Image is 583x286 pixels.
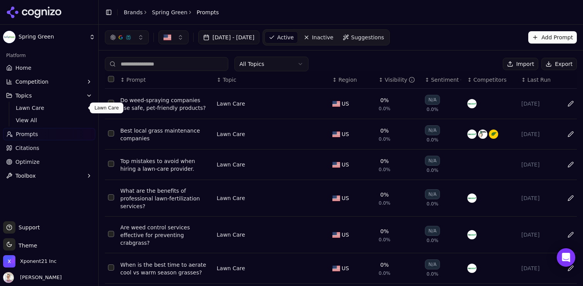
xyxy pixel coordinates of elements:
[426,167,438,173] span: 0.0%
[108,76,114,82] button: Select all rows
[124,9,143,15] a: Brands
[422,71,464,89] th: sentiment
[521,161,558,168] div: [DATE]
[379,76,419,84] div: ↕Visibility
[223,76,236,84] span: Topic
[379,270,391,276] span: 0.0%
[467,76,515,84] div: ↕Competitors
[426,237,438,244] span: 0.0%
[380,127,389,135] div: 0%
[380,227,389,235] div: 0%
[527,76,551,84] span: Last Run
[425,259,440,269] div: N/A
[380,191,389,199] div: 0%
[126,76,146,84] span: Prompt
[117,71,214,89] th: Prompt
[120,76,211,84] div: ↕Prompt
[217,231,245,239] div: Lawn Care
[351,34,384,41] span: Suggestions
[541,58,577,70] button: Export
[503,58,538,70] button: Import
[3,31,15,43] img: Spring Green
[464,71,518,89] th: Competitors
[16,116,83,124] span: View All
[13,103,86,113] a: Lawn Care
[342,100,349,108] span: US
[564,98,577,110] button: Edit in sheet
[15,78,49,86] span: Competition
[16,130,38,138] span: Prompts
[120,224,211,247] div: Are weed control services effective for preventing crabgrass?
[3,89,95,102] button: Topics
[3,170,95,182] button: Toolbox
[478,130,487,139] img: lawn doctor
[120,127,211,142] a: Best local grass maintenance companies
[528,31,577,44] button: Add Prompt
[379,237,391,243] span: 0.0%
[376,71,422,89] th: brandMentionRate
[198,30,259,44] button: [DATE] - [DATE]
[120,261,211,276] a: When is the best time to aerate cool vs warm season grasses?
[217,76,326,84] div: ↕Topic
[108,231,114,237] button: Select row 5
[3,62,95,74] a: Home
[108,264,114,271] button: Select row 6
[108,161,114,167] button: Select row 3
[385,76,415,84] div: Visibility
[380,96,389,104] div: 0%
[217,130,245,138] div: Lawn Care
[15,144,39,152] span: Citations
[152,8,187,16] a: Spring Green
[120,96,211,112] a: Do weed‑spraying companies use safe, pet‑friendly products?
[332,195,340,201] img: US flag
[339,76,357,84] span: Region
[3,128,95,140] a: Prompts
[342,130,349,138] span: US
[426,106,438,113] span: 0.0%
[312,34,334,41] span: Inactive
[3,156,95,168] a: Optimize
[217,161,245,168] a: Lawn Care
[15,172,36,180] span: Toolbox
[379,136,391,142] span: 0.0%
[15,64,31,72] span: Home
[425,226,440,236] div: N/A
[332,162,340,168] img: US flag
[124,8,219,16] nav: breadcrumb
[425,125,440,135] div: N/A
[380,261,389,269] div: 0%
[214,71,329,89] th: Topic
[265,31,298,44] a: Active
[217,100,245,108] a: Lawn Care
[425,189,440,199] div: N/A
[342,161,349,168] span: US
[20,258,57,265] span: Xponent21 Inc
[379,200,391,206] span: 0.0%
[564,192,577,204] button: Edit in sheet
[120,187,211,210] a: What are the benefits of professional lawn‑fertilization services?
[425,156,440,166] div: N/A
[332,266,340,271] img: US flag
[108,130,114,136] button: Select row 2
[3,49,95,62] div: Platform
[3,142,95,154] a: Citations
[332,131,340,137] img: US flag
[217,194,245,202] div: Lawn Care
[217,264,245,272] a: Lawn Care
[431,76,461,84] div: Sentiment
[300,31,337,44] a: Inactive
[467,193,477,203] img: trugreen
[380,157,389,165] div: 0%
[3,255,15,267] img: Xponent21 Inc
[120,157,211,173] a: Top mistakes to avoid when hiring a lawn‑care provider.
[94,105,119,111] p: Lawn Care
[17,274,62,281] span: [PERSON_NAME]
[521,76,558,84] div: ↕Last Run
[521,130,558,138] div: [DATE]
[3,76,95,88] button: Competition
